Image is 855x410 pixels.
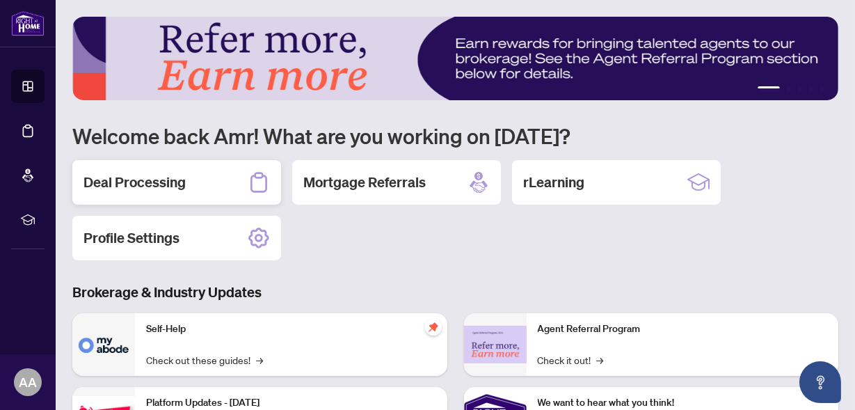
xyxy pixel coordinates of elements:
[758,86,780,92] button: 1
[146,322,436,337] p: Self-Help
[303,173,426,192] h2: Mortgage Referrals
[146,352,263,368] a: Check out these guides!→
[72,313,135,376] img: Self-Help
[256,352,263,368] span: →
[72,283,838,302] h3: Brokerage & Industry Updates
[72,17,838,100] img: Slide 0
[425,319,442,336] span: pushpin
[72,123,838,149] h1: Welcome back Amr! What are you working on [DATE]?
[11,10,45,36] img: logo
[538,352,604,368] a: Check it out!→
[808,86,813,92] button: 4
[83,228,179,248] h2: Profile Settings
[785,86,791,92] button: 2
[83,173,186,192] h2: Deal Processing
[523,173,584,192] h2: rLearning
[799,361,841,403] button: Open asap
[597,352,604,368] span: →
[538,322,828,337] p: Agent Referral Program
[19,372,37,392] span: AA
[464,326,527,364] img: Agent Referral Program
[819,86,824,92] button: 5
[797,86,802,92] button: 3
